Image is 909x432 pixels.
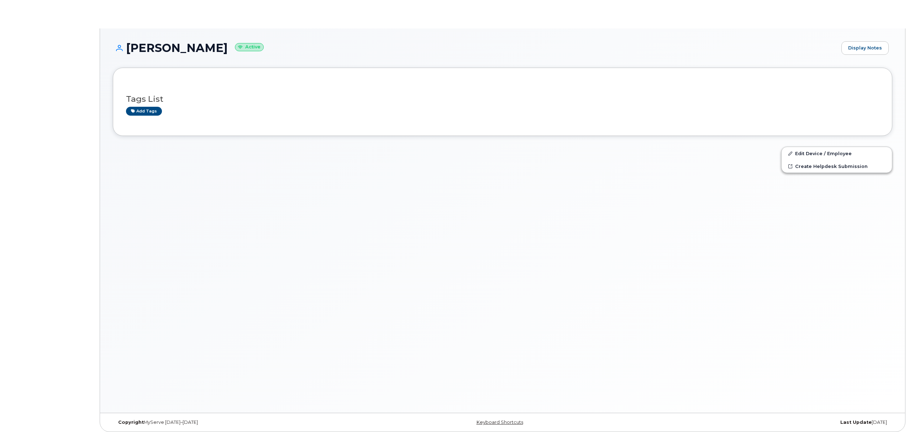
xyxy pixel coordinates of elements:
[126,107,162,116] a: Add tags
[782,147,892,160] a: Edit Device / Employee
[632,420,892,425] div: [DATE]
[782,160,892,173] a: Create Helpdesk Submission
[113,420,373,425] div: MyServe [DATE]–[DATE]
[235,43,264,51] small: Active
[840,420,872,425] strong: Last Update
[126,95,879,104] h3: Tags List
[113,42,838,54] h1: [PERSON_NAME]
[477,420,523,425] a: Keyboard Shortcuts
[841,41,889,55] a: Display Notes
[118,420,144,425] strong: Copyright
